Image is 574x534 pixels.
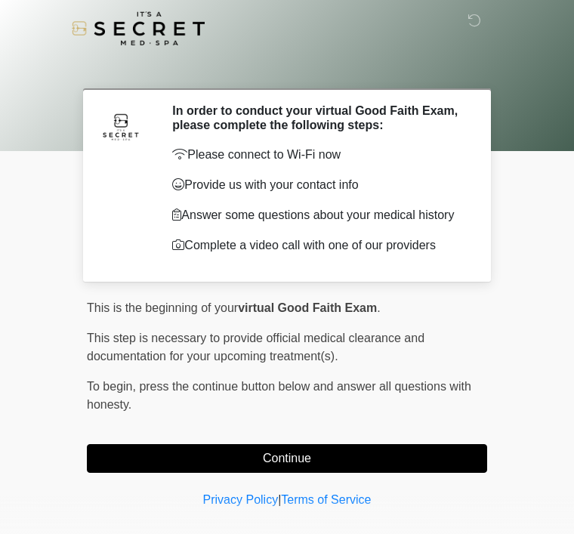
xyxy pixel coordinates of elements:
h1: ‎ ‎ [76,54,498,82]
strong: virtual Good Faith Exam [238,301,377,314]
img: Agent Avatar [98,103,143,149]
p: Please connect to Wi-Fi now [172,146,464,164]
span: This step is necessary to provide official medical clearance and documentation for your upcoming ... [87,332,424,363]
h2: In order to conduct your virtual Good Faith Exam, please complete the following steps: [172,103,464,132]
span: . [377,301,380,314]
a: Terms of Service [281,493,371,506]
span: This is the beginning of your [87,301,238,314]
button: Continue [87,444,487,473]
span: To begin, [87,380,139,393]
span: press the continue button below and answer all questions with honesty. [87,380,471,411]
img: It's A Secret Med Spa Logo [72,11,205,45]
p: Answer some questions about your medical history [172,206,464,224]
p: Complete a video call with one of our providers [172,236,464,255]
p: Provide us with your contact info [172,176,464,194]
a: Privacy Policy [203,493,279,506]
a: | [278,493,281,506]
